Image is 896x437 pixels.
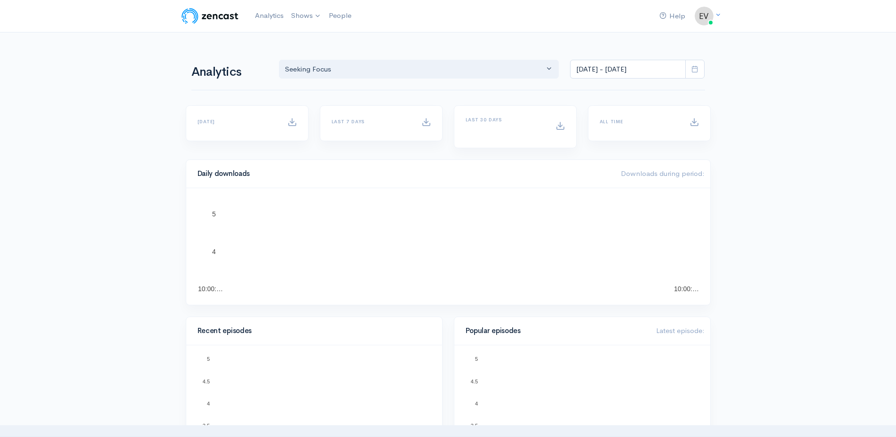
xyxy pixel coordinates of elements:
h6: Last 30 days [466,117,544,122]
h1: Analytics [191,65,268,79]
img: ... [695,7,714,25]
h4: Recent episodes [198,327,425,335]
text: 4 [206,401,209,406]
h6: All time [600,119,678,124]
svg: A chart. [198,199,699,294]
text: 4 [475,401,477,406]
text: 10:00:… [674,285,699,293]
button: Seeking Focus [279,60,559,79]
input: analytics date range selector [570,60,686,79]
text: 5 [206,356,209,362]
a: Shows [287,6,325,26]
span: Downloads during period: [621,169,705,178]
a: Help [656,6,689,26]
text: 5 [212,210,216,218]
h6: [DATE] [198,119,276,124]
img: ZenCast Logo [180,7,240,25]
text: 4.5 [202,378,209,384]
h6: Last 7 days [332,119,410,124]
h4: Popular episodes [466,327,645,335]
a: Analytics [251,6,287,26]
text: 3.5 [202,423,209,429]
div: Seeking Focus [285,64,545,75]
text: 5 [475,356,477,362]
text: 4.5 [470,378,477,384]
text: 10:00:… [198,285,223,293]
h4: Daily downloads [198,170,610,178]
text: 3.5 [470,423,477,429]
a: People [325,6,355,26]
span: Latest episode: [656,326,705,335]
text: 4 [212,248,216,255]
